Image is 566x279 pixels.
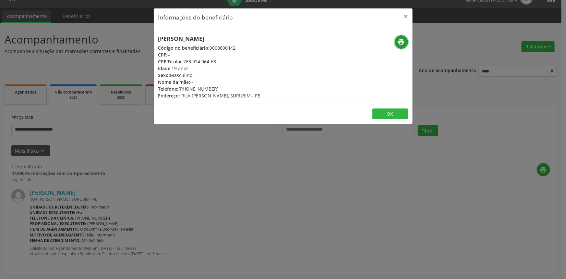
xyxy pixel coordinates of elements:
[398,38,405,45] i: print
[158,79,190,85] span: Nome da mãe:
[158,65,260,72] div: 19 anos
[158,85,260,92] div: [PHONE_NUMBER]
[158,65,172,71] span: Idade:
[158,72,170,78] span: Sexo:
[400,8,413,24] button: Close
[158,86,179,92] span: Telefone:
[158,45,210,51] span: Código do beneficiário:
[158,93,180,99] span: Endereço:
[182,93,260,99] span: RUA [PERSON_NAME], SURUBIM - PE
[372,108,408,120] button: OK
[158,13,233,21] h5: Informações do beneficiário
[395,35,408,49] button: print
[158,52,168,58] span: CPF:
[158,35,260,42] h5: [PERSON_NAME]
[158,51,260,58] div: --
[158,79,260,85] div: --
[158,58,184,65] span: CPF Titular:
[158,58,260,65] div: 763.924.064-68
[158,72,260,79] div: Masculino
[158,44,260,51] div: 9000890442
